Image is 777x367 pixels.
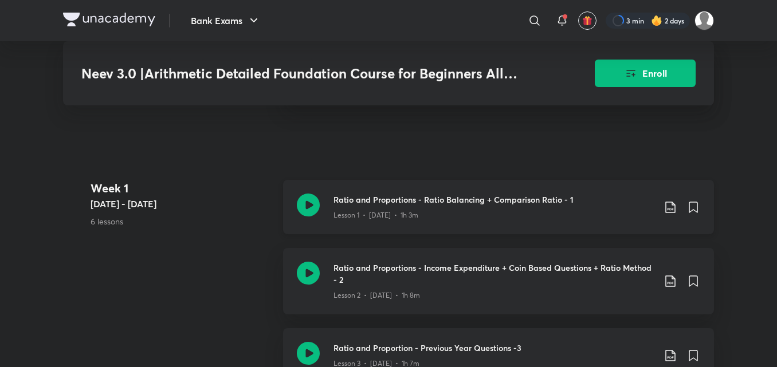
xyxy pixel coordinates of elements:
[81,65,530,82] h3: Neev 3.0 |Arithmetic Detailed Foundation Course for Beginners All Bank Exam 2025
[63,13,155,26] img: Company Logo
[333,194,654,206] h3: Ratio and Proportions - Ratio Balancing + Comparison Ratio - 1
[582,15,592,26] img: avatar
[595,60,696,87] button: Enroll
[184,9,268,32] button: Bank Exams
[63,13,155,29] a: Company Logo
[651,15,662,26] img: streak
[578,11,597,30] button: avatar
[91,197,274,211] h5: [DATE] - [DATE]
[333,342,654,354] h3: Ratio and Proportion - Previous Year Questions -3
[91,215,274,227] p: 6 lessons
[333,262,654,286] h3: Ratio and Proportions - Income Expenditure + Coin Based Questions + Ratio Method - 2
[91,180,274,197] h4: Week 1
[694,11,714,30] img: Anjali
[283,248,714,328] a: Ratio and Proportions - Income Expenditure + Coin Based Questions + Ratio Method - 2Lesson 2 • [D...
[333,290,420,301] p: Lesson 2 • [DATE] • 1h 8m
[283,180,714,248] a: Ratio and Proportions - Ratio Balancing + Comparison Ratio - 1Lesson 1 • [DATE] • 1h 3m
[333,210,418,220] p: Lesson 1 • [DATE] • 1h 3m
